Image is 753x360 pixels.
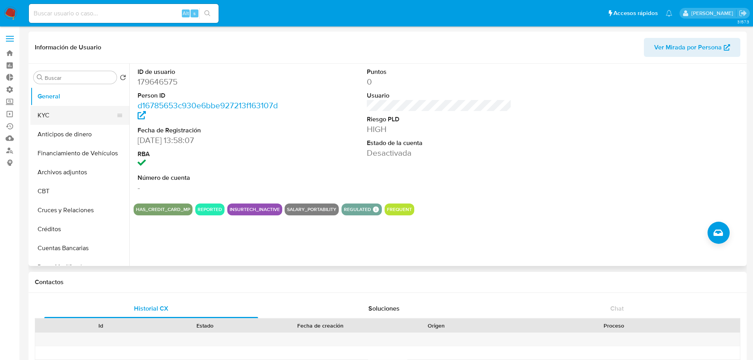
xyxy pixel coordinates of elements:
[138,126,283,135] dt: Fecha de Registración
[159,322,251,330] div: Estado
[390,322,483,330] div: Origen
[35,43,101,51] h1: Información de Usuario
[30,106,123,125] button: KYC
[138,173,283,182] dt: Número de cuenta
[199,8,215,19] button: search-icon
[30,163,129,182] button: Archivos adjuntos
[654,38,722,57] span: Ver Mirada por Persona
[367,147,512,158] dd: Desactivada
[138,135,283,146] dd: [DATE] 13:58:07
[138,100,278,122] a: d16785653c930e6bbe927213f163107d
[30,125,129,144] button: Anticipos de dinero
[30,201,129,220] button: Cruces y Relaciones
[45,74,113,81] input: Buscar
[368,304,400,313] span: Soluciones
[55,322,147,330] div: Id
[367,76,512,87] dd: 0
[35,278,740,286] h1: Contactos
[691,9,736,17] p: nicolas.tyrkiel@mercadolibre.com
[644,38,740,57] button: Ver Mirada por Persona
[666,10,672,17] a: Notificaciones
[30,220,129,239] button: Créditos
[610,304,624,313] span: Chat
[367,115,512,124] dt: Riesgo PLD
[138,150,283,158] dt: RBA
[138,91,283,100] dt: Person ID
[138,182,283,193] dd: -
[262,322,379,330] div: Fecha de creación
[30,144,129,163] button: Financiamiento de Vehículos
[367,139,512,147] dt: Estado de la cuenta
[29,8,219,19] input: Buscar usuario o caso...
[739,9,747,17] a: Salir
[613,9,658,17] span: Accesos rápidos
[134,304,168,313] span: Historial CX
[120,74,126,83] button: Volver al orden por defecto
[367,124,512,135] dd: HIGH
[30,87,129,106] button: General
[367,91,512,100] dt: Usuario
[494,322,734,330] div: Proceso
[30,239,129,258] button: Cuentas Bancarias
[138,76,283,87] dd: 179646575
[138,68,283,76] dt: ID de usuario
[193,9,196,17] span: s
[30,182,129,201] button: CBT
[367,68,512,76] dt: Puntos
[183,9,189,17] span: Alt
[30,258,129,277] button: Datos Modificados
[37,74,43,81] button: Buscar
